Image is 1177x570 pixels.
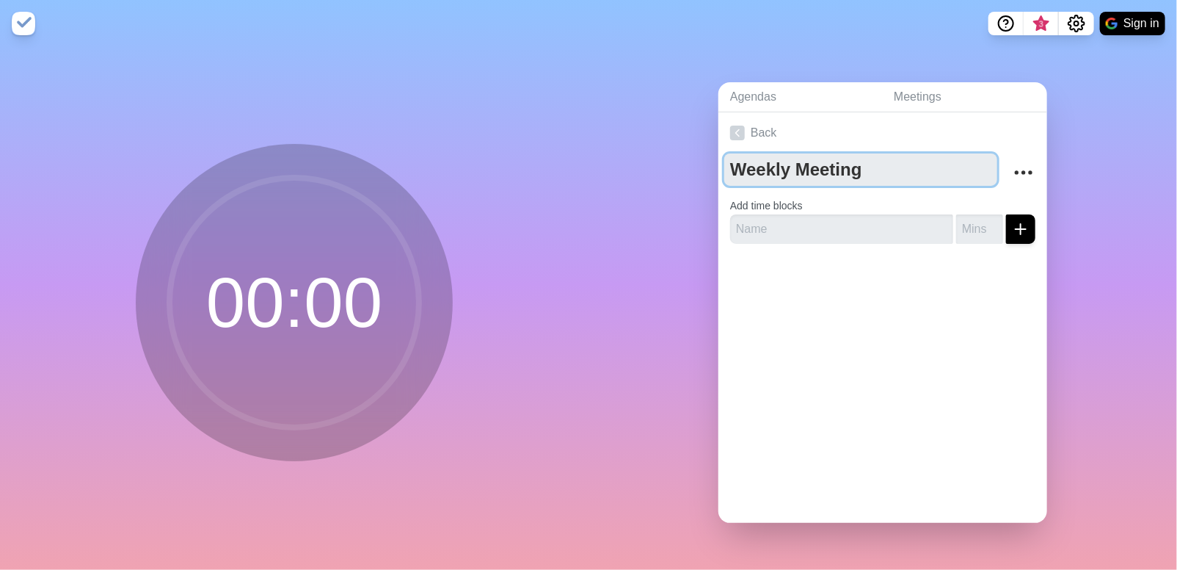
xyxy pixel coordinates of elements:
button: Help [988,12,1024,35]
input: Mins [956,214,1003,244]
img: timeblocks logo [12,12,35,35]
label: Add time blocks [730,200,803,212]
button: Sign in [1100,12,1165,35]
a: Back [718,112,1047,154]
input: Name [730,214,953,244]
span: 3 [1035,18,1047,30]
button: What’s new [1024,12,1059,35]
a: Meetings [882,82,1047,112]
img: google logo [1106,18,1118,29]
a: Agendas [718,82,882,112]
button: Settings [1059,12,1094,35]
button: More [1009,158,1038,187]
